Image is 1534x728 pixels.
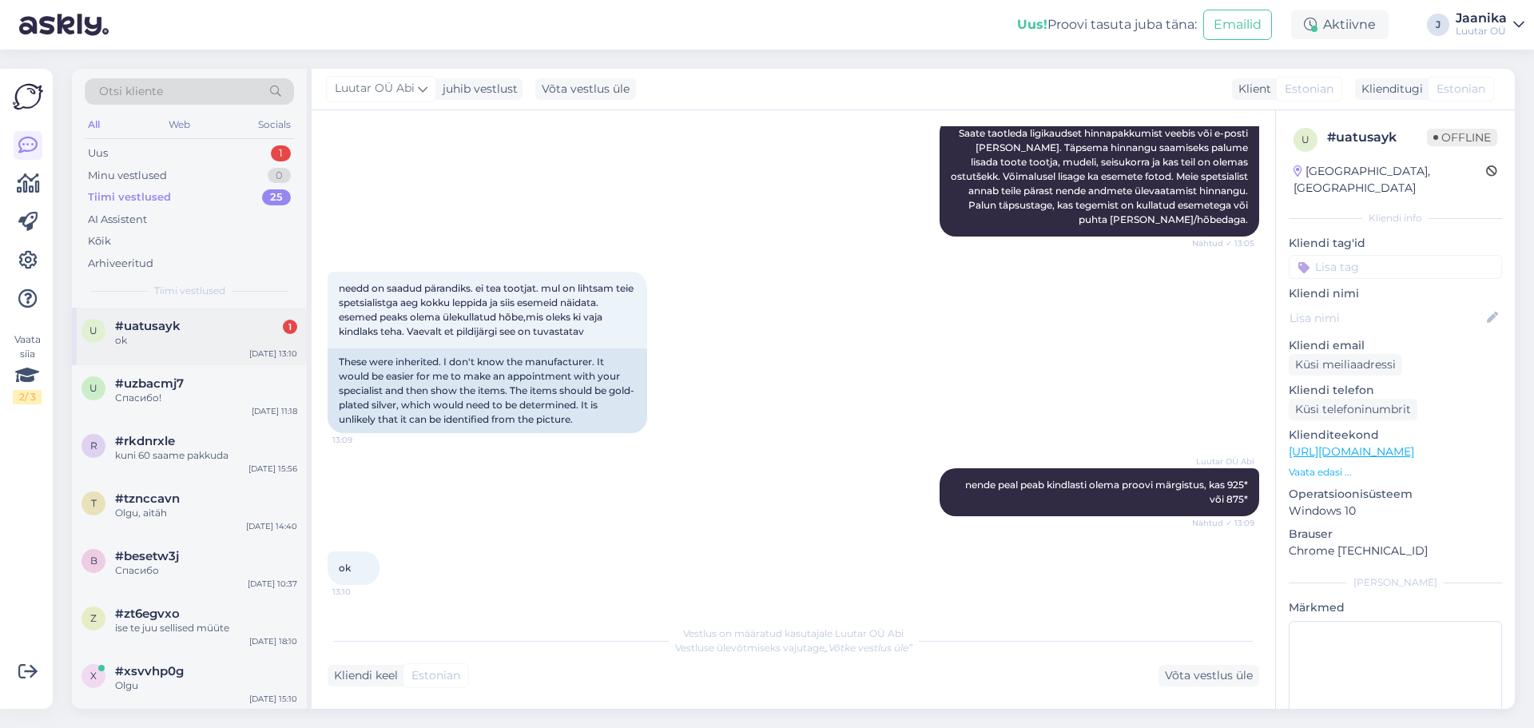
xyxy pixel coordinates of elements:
[13,82,43,112] img: Askly Logo
[1291,10,1389,39] div: Aktiivne
[1327,128,1427,147] div: # uatusayk
[1289,543,1502,559] p: Chrome [TECHNICAL_ID]
[90,670,97,682] span: x
[115,434,175,448] span: #rkdnrxle
[1289,599,1502,616] p: Märkmed
[1355,81,1423,97] div: Klienditugi
[1285,81,1333,97] span: Estonian
[154,284,225,298] span: Tiimi vestlused
[85,114,103,135] div: All
[249,635,297,647] div: [DATE] 18:10
[1289,503,1502,519] p: Windows 10
[13,332,42,404] div: Vaata siia
[1194,455,1254,467] span: Luutar OÜ Abi
[1289,526,1502,543] p: Brauser
[268,168,291,184] div: 0
[1456,12,1507,25] div: Jaanika
[1289,399,1417,420] div: Küsi telefoninumbrit
[1017,15,1197,34] div: Proovi tasuta juba täna:
[88,212,147,228] div: AI Assistent
[88,189,171,205] div: Tiimi vestlused
[1289,575,1502,590] div: [PERSON_NAME]
[328,667,398,684] div: Kliendi keel
[115,391,297,405] div: Спасибо!
[115,376,184,391] span: #uzbacmj7
[115,506,297,520] div: Olgu, aitäh
[332,434,392,446] span: 13:09
[1456,25,1507,38] div: Luutar OÜ
[115,491,180,506] span: #tznccavn
[339,562,351,574] span: ok
[339,282,636,337] span: needd on saadud pärandiks. ei tea tootjat. mul on lihtsam teie spetsialistga aeg kokku leppida ja...
[88,168,167,184] div: Minu vestlused
[411,667,460,684] span: Estonian
[115,319,181,333] span: #uatusayk
[115,621,297,635] div: ise te juu sellised müüte
[115,333,297,348] div: ok
[1289,444,1414,459] a: [URL][DOMAIN_NAME]
[1289,211,1502,225] div: Kliendi info
[1192,237,1254,249] span: Nähtud ✓ 13:05
[1289,382,1502,399] p: Kliendi telefon
[1017,17,1047,32] b: Uus!
[115,664,184,678] span: #xsvvhp0g
[1437,81,1485,97] span: Estonian
[1289,285,1502,302] p: Kliendi nimi
[165,114,193,135] div: Web
[99,83,163,100] span: Otsi kliente
[252,405,297,417] div: [DATE] 11:18
[1427,14,1449,36] div: J
[90,440,97,452] span: r
[115,607,180,621] span: #zt6egvxo
[248,463,297,475] div: [DATE] 15:56
[951,127,1250,225] span: Saate taotleda ligikaudset hinnapakkumist veebis või e-posti [PERSON_NAME]. Täpsema hinnangu saam...
[249,693,297,705] div: [DATE] 15:10
[262,189,291,205] div: 25
[91,497,97,509] span: t
[271,145,291,161] div: 1
[335,80,415,97] span: Luutar OÜ Abi
[1158,665,1259,686] div: Võta vestlus üle
[1289,354,1402,376] div: Küsi meiliaadressi
[115,549,179,563] span: #besetw3j
[249,348,297,360] div: [DATE] 13:10
[88,256,153,272] div: Arhiveeritud
[965,479,1250,505] span: nende peal peab kindlasti olema proovi märgistus, kas 925* või 875*
[675,642,912,654] span: Vestluse ülevõtmiseks vajutage
[825,642,912,654] i: „Võtke vestlus üle”
[1289,235,1502,252] p: Kliendi tag'id
[88,145,108,161] div: Uus
[283,320,297,334] div: 1
[90,555,97,567] span: b
[683,627,904,639] span: Vestlus on määratud kasutajale Luutar OÜ Abi
[436,81,518,97] div: juhib vestlust
[1203,10,1272,40] button: Emailid
[328,348,647,433] div: These were inherited. I don't know the manufacturer. It would be easier for me to make an appoint...
[1289,486,1502,503] p: Operatsioonisüsteem
[89,324,97,336] span: u
[1294,163,1486,197] div: [GEOGRAPHIC_DATA], [GEOGRAPHIC_DATA]
[1232,81,1271,97] div: Klient
[1456,12,1524,38] a: JaanikaLuutar OÜ
[13,390,42,404] div: 2 / 3
[1302,133,1309,145] span: u
[1427,129,1497,146] span: Offline
[1289,255,1502,279] input: Lisa tag
[246,520,297,532] div: [DATE] 14:40
[1289,337,1502,354] p: Kliendi email
[1192,517,1254,529] span: Nähtud ✓ 13:09
[255,114,294,135] div: Socials
[115,448,297,463] div: kuni 60 saame pakkuda
[88,233,111,249] div: Kõik
[89,382,97,394] span: u
[1290,309,1484,327] input: Lisa nimi
[1289,427,1502,444] p: Klienditeekond
[1289,465,1502,479] p: Vaata edasi ...
[115,678,297,693] div: Olgu
[115,563,297,578] div: Спасибо
[90,612,97,624] span: z
[248,578,297,590] div: [DATE] 10:37
[332,586,392,598] span: 13:10
[535,78,636,100] div: Võta vestlus üle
